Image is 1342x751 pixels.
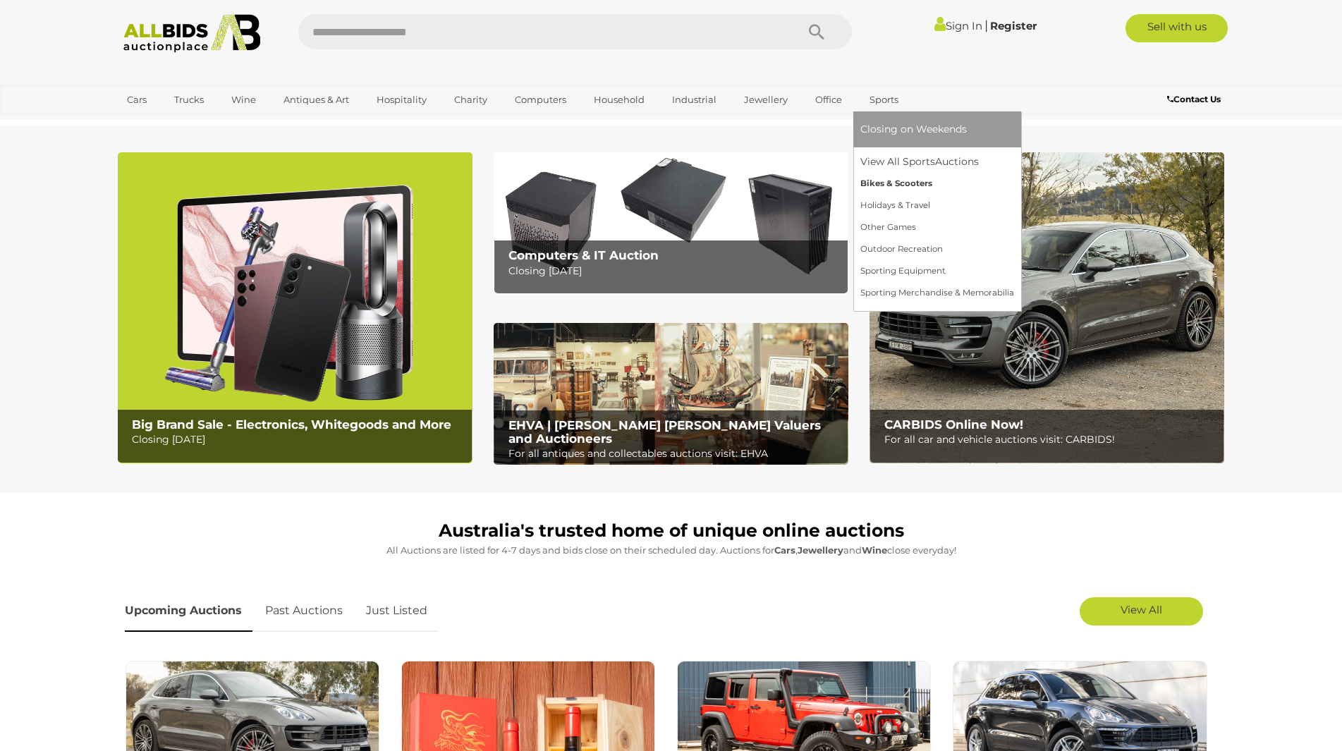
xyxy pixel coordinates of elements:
[585,88,654,111] a: Household
[118,152,472,463] img: Big Brand Sale - Electronics, Whitegoods and More
[255,590,353,632] a: Past Auctions
[508,445,841,463] p: For all antiques and collectables auctions visit: EHVA
[355,590,438,632] a: Just Listed
[870,152,1224,463] a: CARBIDS Online Now! CARBIDS Online Now! For all car and vehicle auctions visit: CARBIDS!
[774,544,795,556] strong: Cars
[125,590,252,632] a: Upcoming Auctions
[494,323,848,465] img: EHVA | Evans Hastings Valuers and Auctioneers
[125,542,1218,558] p: All Auctions are listed for 4-7 days and bids close on their scheduled day. Auctions for , and cl...
[367,88,436,111] a: Hospitality
[1080,597,1203,625] a: View All
[1167,92,1224,107] a: Contact Us
[274,88,358,111] a: Antiques & Art
[116,14,269,53] img: Allbids.com.au
[506,88,575,111] a: Computers
[494,152,848,294] img: Computers & IT Auction
[165,88,213,111] a: Trucks
[663,88,726,111] a: Industrial
[870,152,1224,463] img: CARBIDS Online Now!
[118,152,472,463] a: Big Brand Sale - Electronics, Whitegoods and More Big Brand Sale - Electronics, Whitegoods and Mo...
[508,418,821,446] b: EHVA | [PERSON_NAME] [PERSON_NAME] Valuers and Auctioneers
[860,88,908,111] a: Sports
[884,417,1023,432] b: CARBIDS Online Now!
[494,323,848,465] a: EHVA | Evans Hastings Valuers and Auctioneers EHVA | [PERSON_NAME] [PERSON_NAME] Valuers and Auct...
[508,248,659,262] b: Computers & IT Auction
[1121,603,1162,616] span: View All
[884,431,1216,448] p: For all car and vehicle auctions visit: CARBIDS!
[984,18,988,33] span: |
[990,19,1037,32] a: Register
[806,88,851,111] a: Office
[1126,14,1228,42] a: Sell with us
[222,88,265,111] a: Wine
[735,88,797,111] a: Jewellery
[781,14,852,49] button: Search
[934,19,982,32] a: Sign In
[445,88,496,111] a: Charity
[862,544,887,556] strong: Wine
[494,152,848,294] a: Computers & IT Auction Computers & IT Auction Closing [DATE]
[798,544,843,556] strong: Jewellery
[1167,94,1221,104] b: Contact Us
[118,88,156,111] a: Cars
[132,417,451,432] b: Big Brand Sale - Electronics, Whitegoods and More
[132,431,464,448] p: Closing [DATE]
[508,262,841,280] p: Closing [DATE]
[125,521,1218,541] h1: Australia's trusted home of unique online auctions
[118,111,236,135] a: [GEOGRAPHIC_DATA]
